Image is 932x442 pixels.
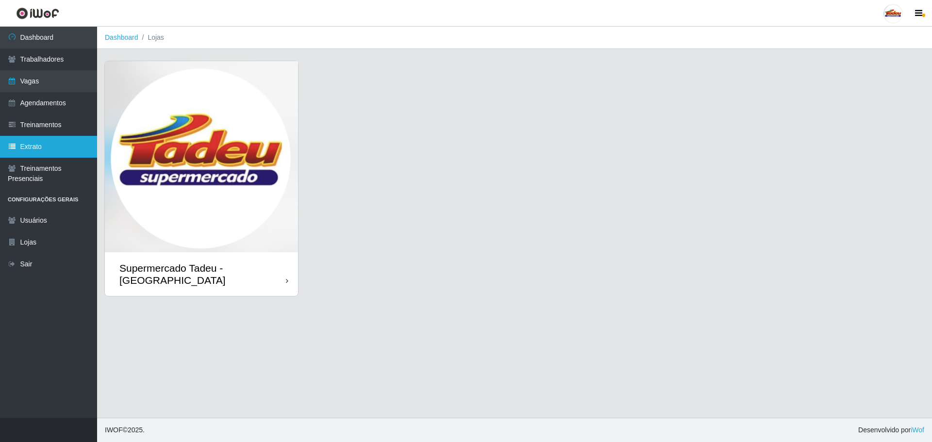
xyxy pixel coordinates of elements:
[911,426,924,434] a: iWof
[105,61,298,296] a: Supermercado Tadeu - [GEOGRAPHIC_DATA]
[119,262,286,286] div: Supermercado Tadeu - [GEOGRAPHIC_DATA]
[138,33,164,43] li: Lojas
[105,33,138,41] a: Dashboard
[105,61,298,252] img: cardImg
[16,7,59,19] img: CoreUI Logo
[97,27,932,49] nav: breadcrumb
[858,425,924,435] span: Desenvolvido por
[105,426,123,434] span: IWOF
[105,425,145,435] span: © 2025 .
